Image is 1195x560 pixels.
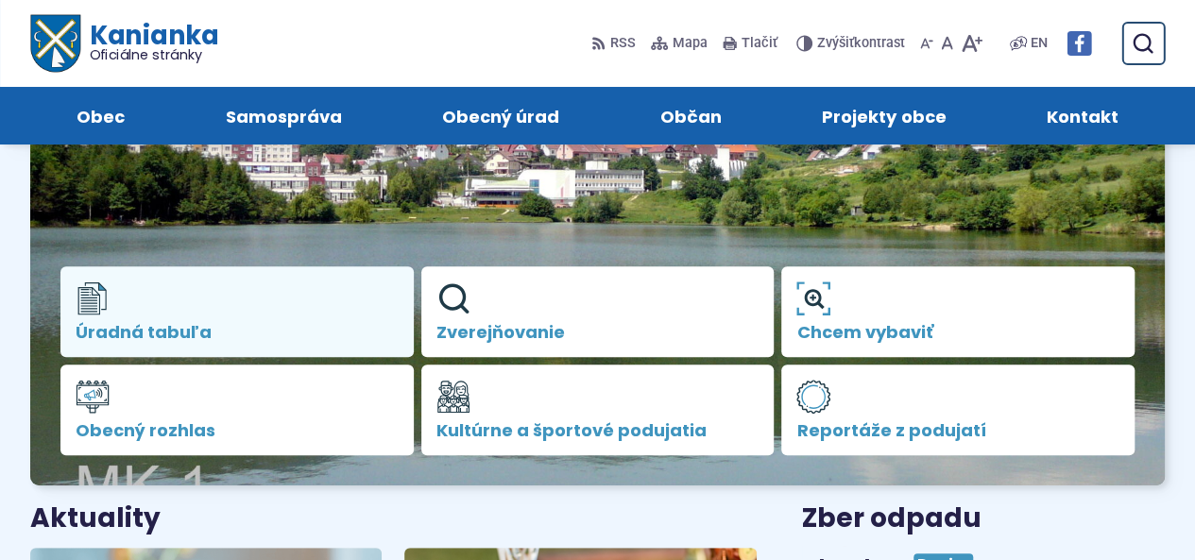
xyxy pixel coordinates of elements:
span: Kontakt [1047,87,1118,144]
button: Zväčšiť veľkosť písma [957,24,986,63]
a: Kontakt [1016,87,1151,144]
a: Reportáže z podujatí [781,365,1135,455]
a: Samospráva [195,87,374,144]
span: Zverejňovanie [436,323,760,342]
span: Obecný rozhlas [76,421,399,440]
span: kontrast [817,36,905,52]
img: Prejsť na Facebook stránku [1067,31,1091,56]
a: EN [1027,32,1051,55]
span: Zvýšiť [817,35,854,51]
span: RSS [610,32,636,55]
button: Zvýšiťkontrast [796,24,909,63]
span: EN [1031,32,1048,55]
span: Projekty obce [822,87,946,144]
a: Obecný úrad [411,87,591,144]
span: Samospráva [226,87,342,144]
a: Logo Kanianka, prejsť na domovskú stránku. [30,15,218,73]
h3: Aktuality [30,504,161,534]
span: Obecný úrad [442,87,559,144]
span: Občan [660,87,722,144]
button: Nastaviť pôvodnú veľkosť písma [937,24,957,63]
a: Kultúrne a športové podujatia [421,365,775,455]
a: Občan [629,87,754,144]
span: Chcem vybaviť [796,323,1119,342]
a: Úradná tabuľa [60,266,414,357]
h3: Zber odpadu [802,504,1165,534]
span: Mapa [673,32,708,55]
a: Mapa [647,24,711,63]
a: Chcem vybaviť [781,266,1135,357]
span: Kultúrne a športové podujatia [436,421,760,440]
a: Zverejňovanie [421,266,775,357]
a: Projekty obce [791,87,978,144]
button: Zmenšiť veľkosť písma [916,24,937,63]
button: Tlačiť [719,24,781,63]
h1: Kanianka [79,23,217,62]
span: Úradná tabuľa [76,323,399,342]
a: RSS [591,24,640,63]
span: Reportáže z podujatí [796,421,1119,440]
span: Obec [77,87,125,144]
span: Oficiálne stránky [89,48,218,61]
a: Obecný rozhlas [60,365,414,455]
span: Tlačiť [742,36,777,52]
img: Prejsť na domovskú stránku [30,15,79,73]
a: Obec [45,87,157,144]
